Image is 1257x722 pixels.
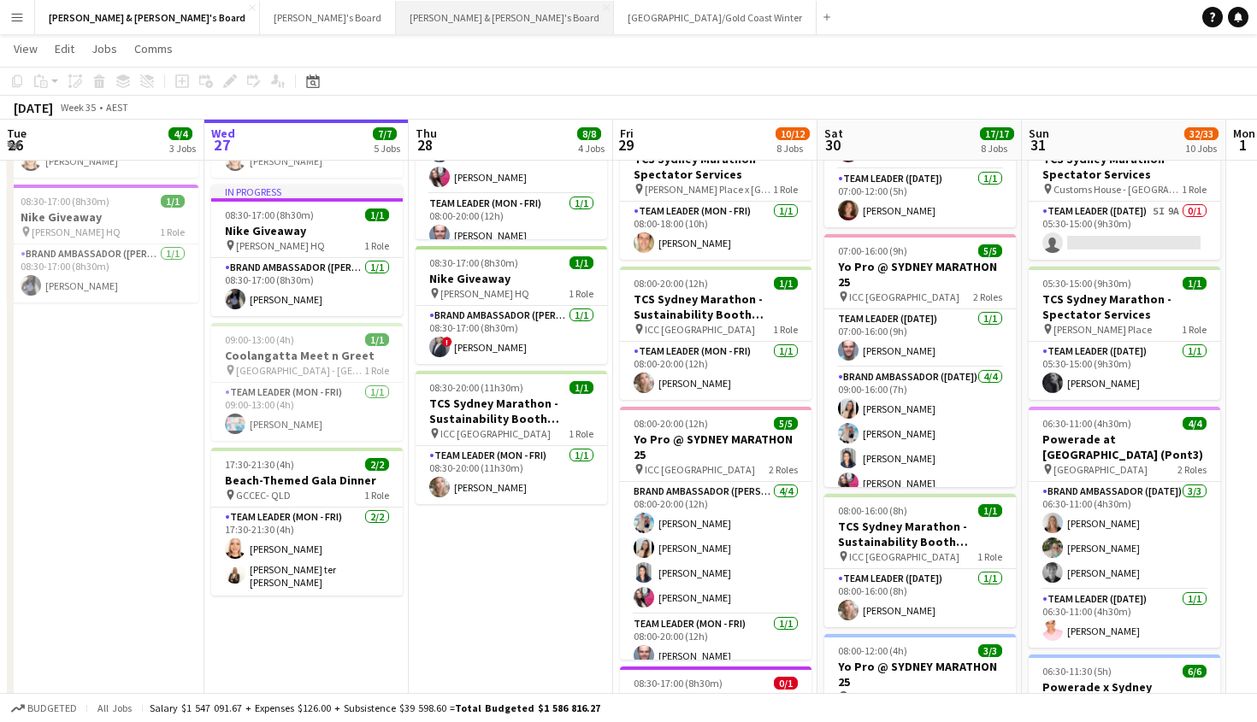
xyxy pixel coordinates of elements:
[620,614,811,672] app-card-role: Team Leader (Mon - Fri)1/108:00-20:00 (12h)[PERSON_NAME]
[645,183,773,196] span: [PERSON_NAME] Place x [GEOGRAPHIC_DATA]
[824,309,1016,367] app-card-role: Team Leader ([DATE])1/107:00-16:00 (9h)[PERSON_NAME]
[1029,482,1220,590] app-card-role: Brand Ambassador ([DATE])3/306:30-11:00 (4h30m)[PERSON_NAME][PERSON_NAME][PERSON_NAME]
[225,458,294,471] span: 17:30-21:30 (4h)
[211,323,403,441] div: 09:00-13:00 (4h)1/1Coolangatta Meet n Greet [GEOGRAPHIC_DATA] - [GEOGRAPHIC_DATA]1 RoleTeam Leade...
[211,185,403,316] app-job-card: In progress08:30-17:00 (8h30m)1/1Nike Giveaway [PERSON_NAME] HQ1 RoleBrand Ambassador ([PERSON_NA...
[620,151,811,182] h3: TCS Sydney Marathon - Spectator Services
[7,209,198,225] h3: Nike Giveaway
[1233,126,1255,141] span: Mon
[1029,431,1220,462] h3: Powerade at [GEOGRAPHIC_DATA] (Pont3)
[1053,463,1148,476] span: [GEOGRAPHIC_DATA]
[1029,202,1220,260] app-card-role: Team Leader ([DATE])5I9A0/105:30-15:00 (9h30m)
[4,135,27,155] span: 26
[211,473,403,488] h3: Beach-Themed Gala Dinner
[824,569,1016,627] app-card-role: Team Leader ([DATE])1/108:00-16:00 (8h)[PERSON_NAME]
[364,239,389,252] span: 1 Role
[617,135,634,155] span: 29
[55,41,74,56] span: Edit
[429,256,518,269] span: 08:30-17:00 (8h30m)
[1184,127,1219,140] span: 32/33
[774,277,798,290] span: 1/1
[1042,417,1131,430] span: 06:30-11:00 (4h30m)
[838,504,907,517] span: 08:00-16:00 (8h)
[413,135,437,155] span: 28
[225,208,314,221] span: 08:30-17:00 (8h30m)
[620,431,811,462] h3: Yo Pro @ SYDNEY MARATHON 25
[1183,665,1207,678] span: 6/6
[1029,679,1220,710] h3: Powerade x Sydney Marathon
[396,1,614,34] button: [PERSON_NAME] & [PERSON_NAME]'s Board
[1026,135,1049,155] span: 31
[211,383,403,441] app-card-role: Team Leader (Mon - Fri)1/109:00-13:00 (4h)[PERSON_NAME]
[236,239,325,252] span: [PERSON_NAME] HQ
[160,226,185,238] span: 1 Role
[645,463,755,476] span: ICC [GEOGRAPHIC_DATA]
[977,550,1002,563] span: 1 Role
[1183,417,1207,430] span: 4/4
[1182,183,1207,196] span: 1 Role
[416,246,607,364] app-job-card: 08:30-17:00 (8h30m)1/1Nike Giveaway [PERSON_NAME] HQ1 RoleBrand Ambassador ([PERSON_NAME])1/108:3...
[1029,267,1220,400] app-job-card: 05:30-15:00 (9h30m)1/1TCS Sydney Marathon - Spectator Services [PERSON_NAME] Place1 RoleTeam Lead...
[1029,590,1220,648] app-card-role: Team Leader ([DATE])1/106:30-11:00 (4h30m)[PERSON_NAME]
[91,41,117,56] span: Jobs
[1053,183,1182,196] span: Customs House - [GEOGRAPHIC_DATA]
[365,208,389,221] span: 1/1
[85,38,124,60] a: Jobs
[569,381,593,394] span: 1/1
[7,185,198,302] div: 08:30-17:00 (8h30m)1/1Nike Giveaway [PERSON_NAME] HQ1 RoleBrand Ambassador ([PERSON_NAME])1/108:3...
[973,690,1002,703] span: 2 Roles
[161,195,185,208] span: 1/1
[1042,277,1131,290] span: 05:30-15:00 (9h30m)
[236,364,364,377] span: [GEOGRAPHIC_DATA] - [GEOGRAPHIC_DATA]
[416,271,607,286] h3: Nike Giveaway
[260,1,396,34] button: [PERSON_NAME]'s Board
[849,550,959,563] span: ICC [GEOGRAPHIC_DATA]
[980,127,1014,140] span: 17/17
[634,277,708,290] span: 08:00-20:00 (12h)
[620,267,811,400] div: 08:00-20:00 (12h)1/1TCS Sydney Marathon - Sustainability Booth Support ICC [GEOGRAPHIC_DATA]1 Rol...
[94,701,135,714] span: All jobs
[824,494,1016,627] app-job-card: 08:00-16:00 (8h)1/1TCS Sydney Marathon - Sustainability Booth Support ICC [GEOGRAPHIC_DATA]1 Role...
[127,38,180,60] a: Comms
[1029,126,1220,260] div: 05:30-15:00 (9h30m)0/1TCS Sydney Marathon - Spectator Services Customs House - [GEOGRAPHIC_DATA]1...
[440,287,529,300] span: [PERSON_NAME] HQ
[211,448,403,596] app-job-card: 17:30-21:30 (4h)2/2Beach-Themed Gala Dinner GCCEC- QLD1 RoleTeam Leader (Mon - Fri)2/217:30-21:30...
[1029,126,1049,141] span: Sun
[1230,135,1255,155] span: 1
[364,364,389,377] span: 1 Role
[838,644,907,657] span: 08:00-12:00 (4h)
[429,381,523,394] span: 08:30-20:00 (11h30m)
[822,135,843,155] span: 30
[773,323,798,336] span: 1 Role
[824,234,1016,487] app-job-card: 07:00-16:00 (9h)5/5Yo Pro @ SYDNEY MARATHON 25 ICC [GEOGRAPHIC_DATA]2 RolesTeam Leader ([DATE])1/...
[416,194,607,252] app-card-role: Team Leader (Mon - Fri)1/108:00-20:00 (12h)[PERSON_NAME]
[9,699,80,718] button: Budgeted
[373,127,397,140] span: 7/7
[365,333,389,346] span: 1/1
[981,142,1013,155] div: 8 Jobs
[849,291,959,303] span: ICC [GEOGRAPHIC_DATA]
[634,417,708,430] span: 08:00-20:00 (12h)
[620,407,811,660] div: 08:00-20:00 (12h)5/5Yo Pro @ SYDNEY MARATHON 25 ICC [GEOGRAPHIC_DATA]2 RolesBrand Ambassador ([PE...
[416,306,607,364] app-card-role: Brand Ambassador ([PERSON_NAME])1/108:30-17:00 (8h30m)![PERSON_NAME]
[7,38,44,60] a: View
[211,126,235,141] span: Wed
[1029,407,1220,648] app-job-card: 06:30-11:00 (4h30m)4/4Powerade at [GEOGRAPHIC_DATA] (Pont3) [GEOGRAPHIC_DATA]2 RolesBrand Ambassa...
[1029,151,1220,182] h3: TCS Sydney Marathon - Spectator Services
[634,677,723,690] span: 08:30-17:00 (8h30m)
[1029,342,1220,400] app-card-role: Team Leader ([DATE])1/105:30-15:00 (9h30m)[PERSON_NAME]
[48,38,81,60] a: Edit
[416,396,607,426] h3: TCS Sydney Marathon - Sustainability Booth Support
[1185,142,1218,155] div: 10 Jobs
[168,127,192,140] span: 4/4
[577,127,601,140] span: 8/8
[776,142,809,155] div: 8 Jobs
[620,126,811,260] div: 08:00-18:00 (10h)1/1TCS Sydney Marathon - Spectator Services [PERSON_NAME] Place x [GEOGRAPHIC_DA...
[824,259,1016,290] h3: Yo Pro @ SYDNEY MARATHON 25
[973,291,1002,303] span: 2 Roles
[211,185,403,198] div: In progress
